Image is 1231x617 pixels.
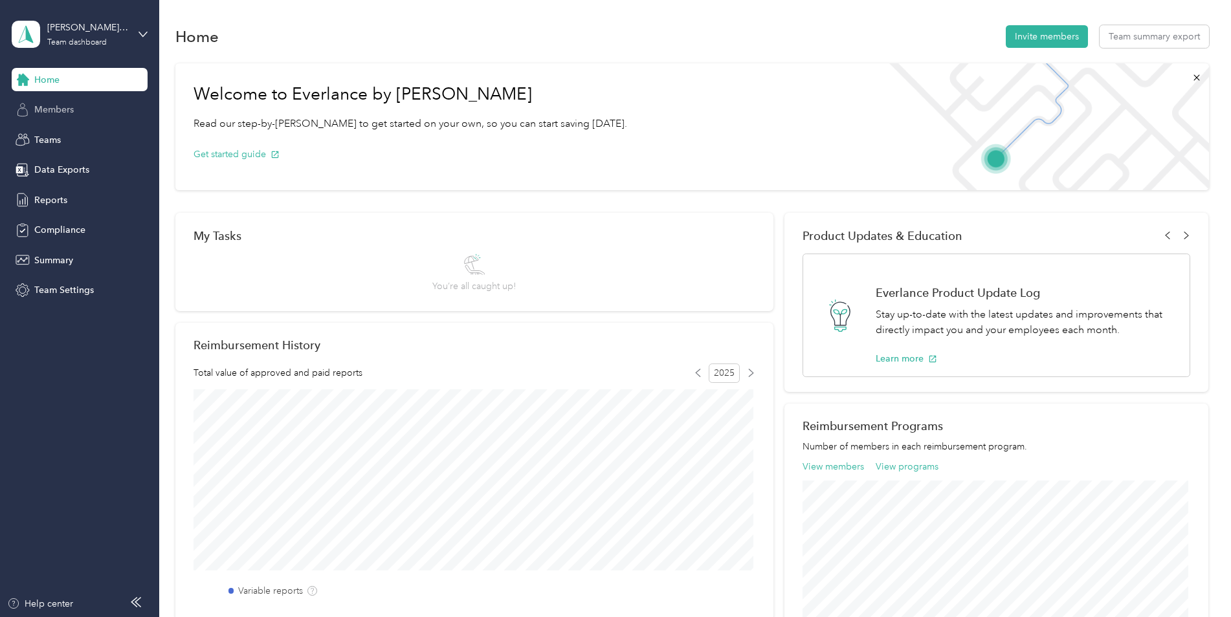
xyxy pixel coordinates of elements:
[432,279,516,293] span: You’re all caught up!
[803,460,864,473] button: View members
[34,73,60,87] span: Home
[34,223,85,237] span: Compliance
[34,103,74,116] span: Members
[238,584,303,598] label: Variable reports
[194,147,280,161] button: Get started guide
[876,286,1176,299] h1: Everlance Product Update Log
[194,84,627,105] h1: Welcome to Everlance by [PERSON_NAME]
[876,352,937,365] button: Learn more
[194,116,627,132] p: Read our step-by-[PERSON_NAME] to get started on your own, so you can start saving [DATE].
[194,366,362,380] span: Total value of approved and paid reports
[803,440,1190,453] p: Number of members in each reimbursement program.
[194,229,755,243] div: My Tasks
[876,460,938,473] button: View programs
[175,30,219,43] h1: Home
[34,163,89,177] span: Data Exports
[1006,25,1088,48] button: Invite members
[34,283,94,297] span: Team Settings
[47,39,107,47] div: Team dashboard
[34,254,73,267] span: Summary
[7,597,73,611] button: Help center
[709,363,740,383] span: 2025
[1100,25,1209,48] button: Team summary export
[34,193,67,207] span: Reports
[876,63,1208,190] img: Welcome to everlance
[194,338,320,352] h2: Reimbursement History
[803,419,1190,433] h2: Reimbursement Programs
[34,133,61,147] span: Teams
[803,229,962,243] span: Product Updates & Education
[47,21,128,34] div: [PERSON_NAME] Team
[876,307,1176,338] p: Stay up-to-date with the latest updates and improvements that directly impact you and your employ...
[1159,545,1231,617] iframe: Everlance-gr Chat Button Frame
